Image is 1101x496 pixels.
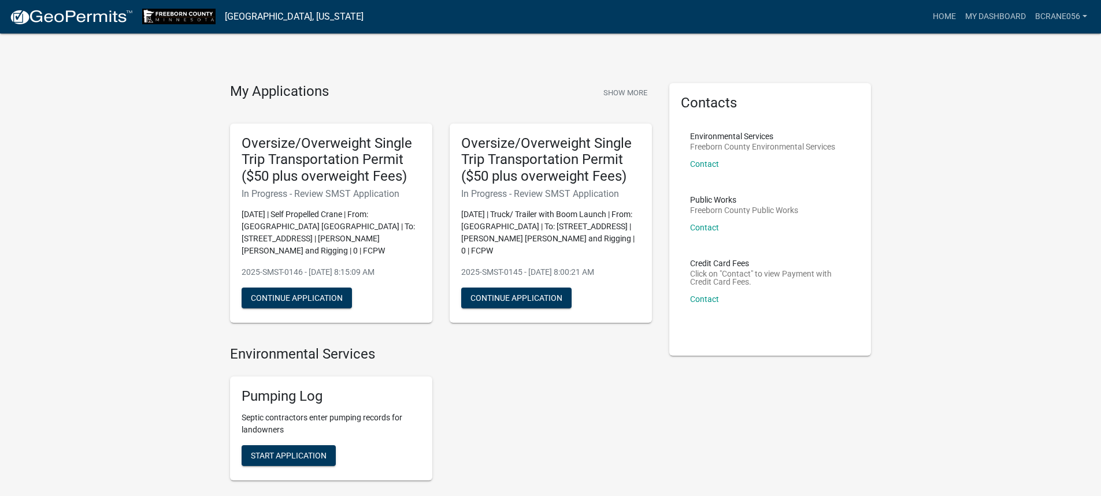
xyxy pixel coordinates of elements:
p: Click on "Contact" to view Payment with Credit Card Fees. [690,270,851,286]
button: Continue Application [461,288,572,308]
a: My Dashboard [961,6,1030,28]
h5: Pumping Log [242,388,421,405]
p: Environmental Services [690,132,835,140]
h6: In Progress - Review SMST Application [242,188,421,199]
p: Freeborn County Environmental Services [690,143,835,151]
h4: My Applications [230,83,329,100]
h5: Contacts [681,95,860,111]
a: [GEOGRAPHIC_DATA], [US_STATE] [225,7,364,27]
p: Credit Card Fees [690,259,851,267]
a: Contact [690,223,719,232]
p: Septic contractors enter pumping records for landowners [242,412,421,436]
p: [DATE] | Truck/ Trailer with Boom Launch | From: [GEOGRAPHIC_DATA] | To: [STREET_ADDRESS] | [PERS... [461,208,640,257]
h6: In Progress - Review SMST Application [461,188,640,199]
h4: Environmental Services [230,346,652,363]
button: Start Application [242,445,336,466]
h5: Oversize/Overweight Single Trip Transportation Permit ($50 plus overweight Fees) [242,135,421,185]
a: Contact [690,294,719,304]
p: [DATE] | Self Propelled Crane | From: [GEOGRAPHIC_DATA] [GEOGRAPHIC_DATA] | To: [STREET_ADDRESS] ... [242,208,421,257]
p: Public Works [690,196,798,204]
h5: Oversize/Overweight Single Trip Transportation Permit ($50 plus overweight Fees) [461,135,640,185]
img: Freeborn County, Minnesota [142,9,216,24]
p: 2025-SMST-0145 - [DATE] 8:00:21 AM [461,266,640,278]
p: 2025-SMST-0146 - [DATE] 8:15:09 AM [242,266,421,278]
span: Start Application [251,450,327,460]
a: Home [928,6,961,28]
a: Contact [690,159,719,169]
a: Bcrane056 [1030,6,1092,28]
p: Freeborn County Public Works [690,206,798,214]
button: Continue Application [242,288,352,308]
button: Show More [599,83,652,102]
